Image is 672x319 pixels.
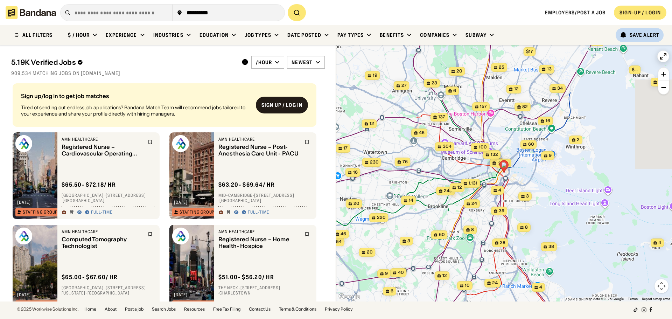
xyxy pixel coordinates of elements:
[184,307,205,311] a: Resources
[630,32,659,38] div: Save Alert
[471,201,477,207] span: 24
[218,285,312,296] div: The Neck · [STREET_ADDRESS] · Charlestown
[469,180,477,186] span: 1,131
[218,181,275,188] div: $ 63.20 - $69.64 / hr
[465,283,470,289] span: 10
[91,210,112,215] div: Full-time
[407,238,410,244] span: 3
[522,104,528,110] span: 82
[343,145,348,151] span: 17
[62,193,155,203] div: [GEOGRAPHIC_DATA] · [STREET_ADDRESS] · [GEOGRAPHIC_DATA]
[62,236,143,249] div: Computed Tomography Technologist
[439,232,445,238] span: 60
[11,70,325,76] div: 909,534 matching jobs on [DOMAIN_NAME]
[261,102,302,108] div: Sign up / Log in
[444,188,452,194] span: 245
[325,307,353,311] a: Privacy Policy
[17,200,31,204] div: [DATE]
[338,292,361,301] a: Open this area in Google Maps (opens a new window)
[11,81,325,301] div: grid
[353,169,358,175] span: 16
[172,228,189,244] img: AMN Healthcare logo
[479,144,487,150] span: 100
[62,285,155,296] div: [GEOGRAPHIC_DATA] · [STREET_ADDRESS][US_STATE] · [GEOGRAPHIC_DATA]
[546,118,550,124] span: 16
[438,114,445,120] span: 137
[586,297,624,301] span: Map data ©2025 Google
[341,231,346,237] span: 46
[17,293,31,297] div: [DATE]
[628,297,638,301] a: Terms (opens in new tab)
[456,68,462,74] span: 20
[526,49,533,54] span: $17
[498,187,501,193] span: 4
[619,9,661,16] div: SIGN-UP / LOGIN
[398,270,404,276] span: 40
[337,32,364,38] div: Pay Types
[199,32,229,38] div: Education
[370,121,374,127] span: 12
[654,279,668,293] button: Map camera controls
[21,104,250,117] div: Tired of sending out endless job applications? Bandana Match Team will recommend jobs tailored to...
[420,32,449,38] div: Companies
[500,240,505,246] span: 28
[471,227,474,233] span: 8
[218,137,300,142] div: AMN Healthcare
[6,6,56,19] img: Bandana logotype
[480,104,487,110] span: 157
[172,135,189,152] img: AMN Healthcare logo
[248,210,269,215] div: Full-time
[218,273,274,281] div: $ 51.00 - $56.20 / hr
[465,32,486,38] div: Subway
[15,228,32,244] img: AMN Healthcare logo
[528,141,534,147] span: 60
[218,229,300,235] div: AMN Healthcare
[545,9,605,16] a: Employers/Post a job
[380,32,404,38] div: Benefits
[292,59,313,65] div: Newest
[491,152,498,158] span: 132
[409,197,413,203] span: 14
[547,66,552,72] span: 13
[391,288,393,294] span: 6
[443,144,451,150] span: 304
[498,161,507,166] span: $35
[249,307,271,311] a: Contact Us
[256,59,272,65] div: /hour
[62,181,116,188] div: $ 65.50 - $72.18 / hr
[525,224,528,230] span: 8
[279,307,316,311] a: Terms & Conditions
[338,292,361,301] img: Google
[402,159,408,165] span: 76
[125,307,143,311] a: Post a job
[62,137,143,142] div: AMN Healthcare
[15,135,32,152] img: AMN Healthcare logo
[62,273,118,281] div: $ 65.00 - $67.60 / hr
[658,240,661,246] span: 4
[68,32,90,38] div: $ / hour
[21,93,250,99] div: Sign up/log in to get job matches
[577,137,580,143] span: 2
[373,72,377,78] span: 19
[370,159,379,165] span: 230
[218,236,300,249] div: Registered Nurse – Home Health- Hospice
[492,280,498,286] span: 24
[62,144,143,157] div: Registered Nurse – Cardiovascular Operating Room
[23,210,57,214] div: Staffing Group
[419,130,425,136] span: 46
[526,193,529,199] span: 3
[385,271,388,277] span: 9
[336,239,342,245] span: 54
[218,144,300,157] div: Registered Nurse – Post-Anesthesia Care Unit - PACU
[642,297,670,301] a: Report a map error
[245,32,271,38] div: Job Types
[153,32,183,38] div: Industries
[367,249,373,255] span: 20
[499,64,504,70] span: 25
[401,83,407,89] span: 27
[453,88,456,94] span: 6
[353,201,359,207] span: 20
[557,85,563,91] span: 34
[174,200,188,204] div: [DATE]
